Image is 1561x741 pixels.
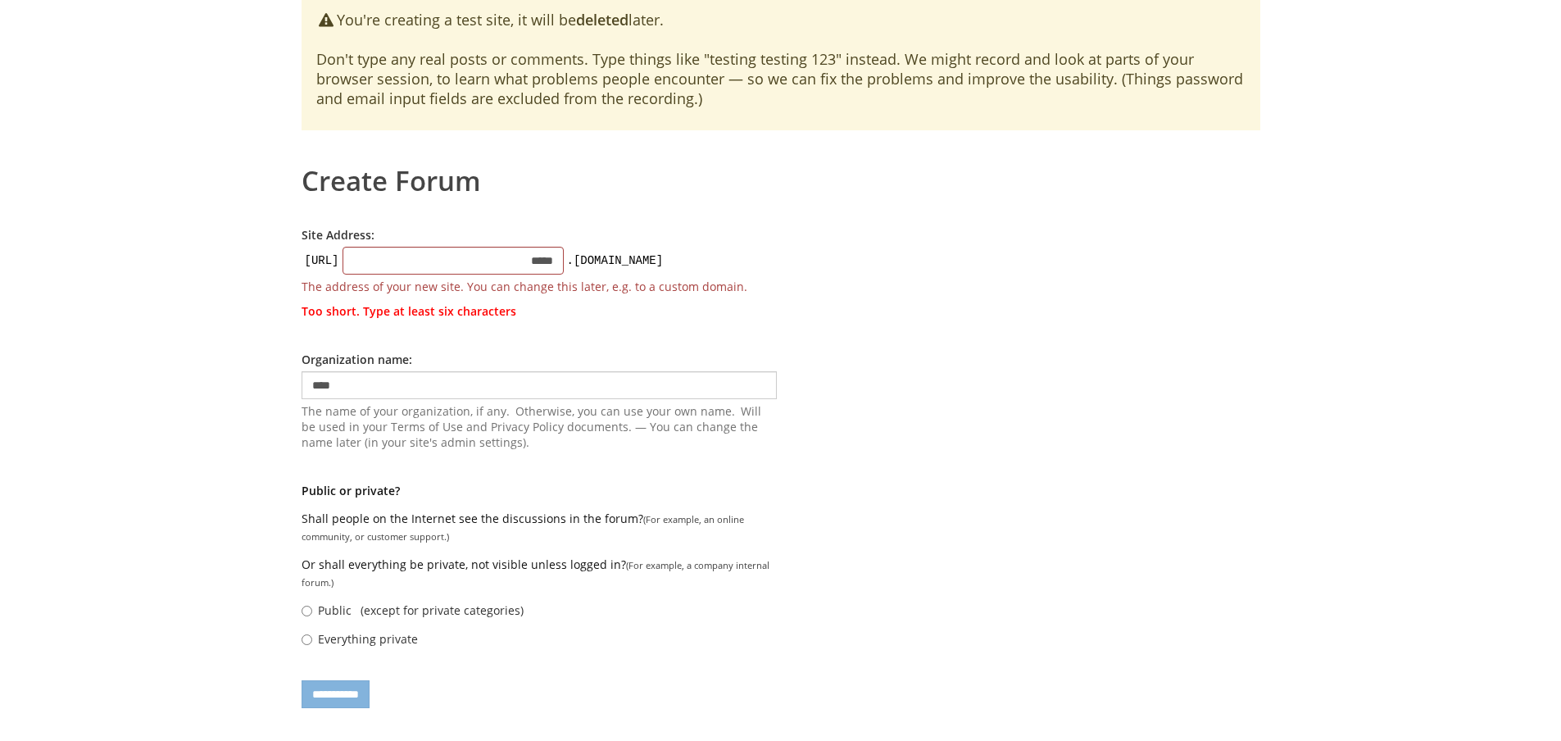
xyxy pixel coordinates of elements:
[302,279,777,295] p: The address of your new site. You can change this later, e.g. to a custom domain.
[302,303,516,319] span: Too short. Type at least six characters
[318,602,524,618] label: Public (except for private categories)
[302,606,312,616] input: Public (except for private categories)
[318,631,418,647] label: Everything private
[576,10,628,30] b: deleted
[302,511,777,545] p: Shall people on the Internet see the discussions in the forum?
[302,227,374,243] label: Site Address:
[302,483,400,498] b: Public or private?
[302,252,343,269] kbd: [URL]
[302,352,412,367] label: Organization name:
[564,252,667,269] kbd: .[DOMAIN_NAME]
[302,557,777,591] p: Or shall everything be private, not visible unless logged in?
[302,634,312,645] input: Everything private
[302,403,777,450] span: The name of your organization, if any. Otherwise, you can use your own name. Will be used in your...
[302,155,1260,194] h1: Create Forum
